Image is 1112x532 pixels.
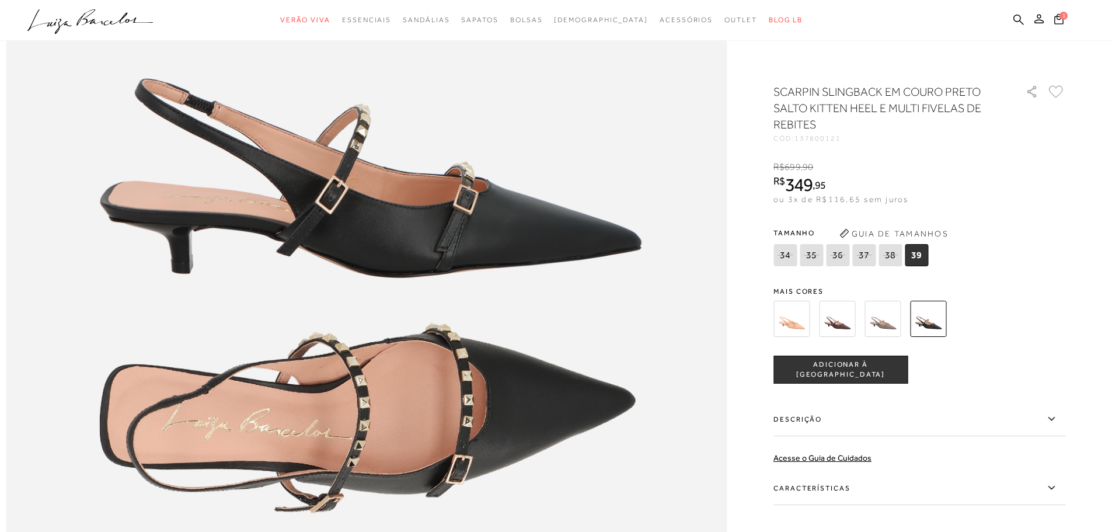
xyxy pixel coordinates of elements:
span: Tamanho [773,224,931,242]
span: 95 [815,179,826,191]
span: Essenciais [342,16,391,24]
span: Mais cores [773,288,1065,295]
i: R$ [773,176,785,186]
span: BLOG LB [769,16,803,24]
a: categoryNavScreenReaderText [403,9,449,31]
h1: SCARPIN SLINGBACK EM COURO PRETO SALTO KITTEN HEEL E MULTI FIVELAS DE REBITES [773,84,992,133]
a: categoryNavScreenReaderText [660,9,713,31]
span: 37 [852,244,876,266]
a: categoryNavScreenReaderText [510,9,543,31]
span: 90 [803,162,813,172]
img: SCARPIN SLINGBACK EM COURO CAFÉ SALTO KITTEN HEEL E MULTI FIVELAS DE REBITES [819,301,855,337]
button: 1 [1051,13,1067,29]
span: 1 [1059,12,1068,20]
span: Sapatos [461,16,498,24]
i: , [813,180,826,190]
span: 38 [879,244,902,266]
img: SCARPIN SLINGBACK EM COURO CINZA DUMBO SALTO KITTEN HEEL E MULTI FIVELAS DE REBITES [864,301,901,337]
span: 137800121 [794,134,841,142]
span: Sandálias [403,16,449,24]
label: Características [773,471,1065,505]
a: categoryNavScreenReaderText [342,9,391,31]
a: categoryNavScreenReaderText [280,9,330,31]
span: 34 [773,244,797,266]
span: ou 3x de R$116,65 sem juros [773,194,908,204]
button: Guia de Tamanhos [835,224,952,243]
button: ADICIONAR À [GEOGRAPHIC_DATA] [773,356,908,384]
a: categoryNavScreenReaderText [461,9,498,31]
a: noSubCategoriesText [554,9,648,31]
span: Acessórios [660,16,713,24]
span: 36 [826,244,849,266]
span: Verão Viva [280,16,330,24]
a: Acesse o Guia de Cuidados [773,453,872,463]
span: 699 [785,162,800,172]
span: 39 [905,244,928,266]
label: Descrição [773,402,1065,436]
span: [DEMOGRAPHIC_DATA] [554,16,648,24]
i: R$ [773,162,785,172]
a: categoryNavScreenReaderText [724,9,757,31]
span: Bolsas [510,16,543,24]
img: SCARPIN SLINGBACK EM COURO PRETO SALTO KITTEN HEEL E MULTI FIVELAS DE REBITES [910,301,946,337]
span: ADICIONAR À [GEOGRAPHIC_DATA] [774,360,907,380]
img: SCARPIN SLINGBACK EM COURO BEGE BLUSH SALTO KITTEN HEEL E MULTI FIVELAS DE REBITES [773,301,810,337]
i: , [801,162,814,172]
span: Outlet [724,16,757,24]
span: 349 [785,174,813,195]
a: BLOG LB [769,9,803,31]
div: CÓD: [773,135,1007,142]
span: 35 [800,244,823,266]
